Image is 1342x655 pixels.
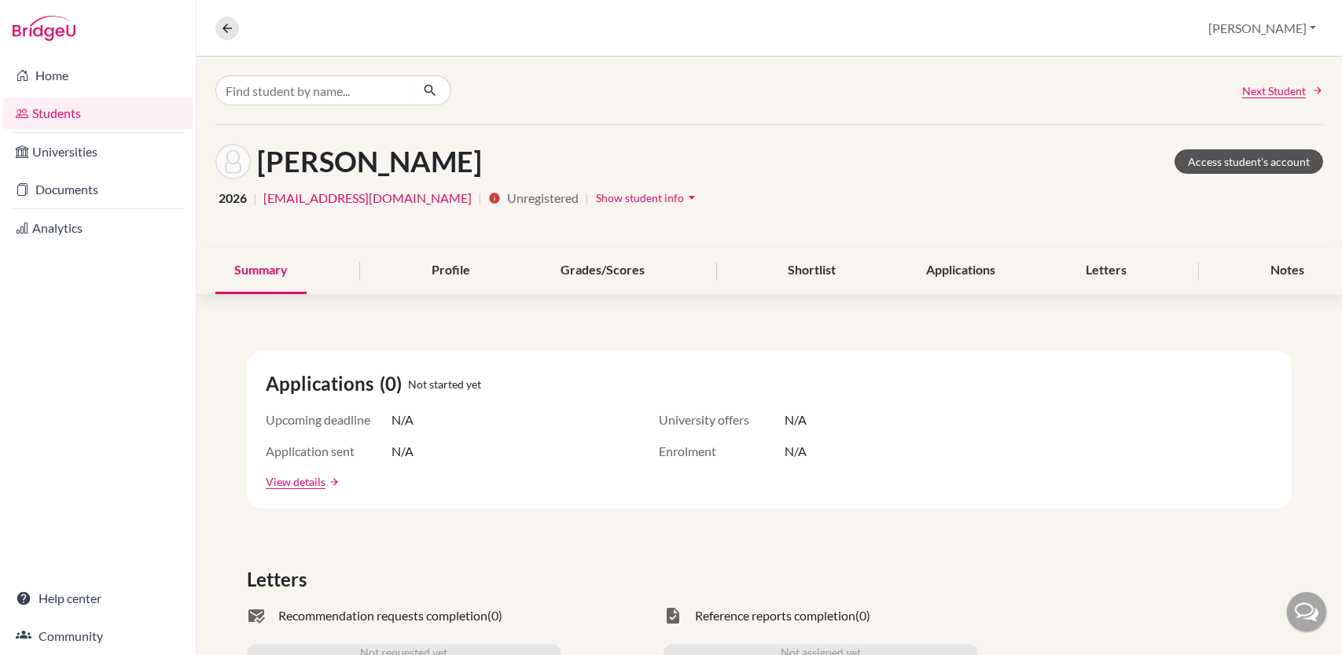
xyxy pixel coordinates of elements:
[478,189,482,208] span: |
[215,248,307,294] div: Summary
[278,606,487,625] span: Recommendation requests completion
[487,606,502,625] span: (0)
[659,410,785,429] span: University offers
[215,144,251,179] img: Jaiveer Makkar's avatar
[1067,248,1145,294] div: Letters
[257,145,482,178] h1: [PERSON_NAME]
[266,370,380,398] span: Applications
[907,248,1014,294] div: Applications
[13,16,75,41] img: Bridge-U
[266,410,392,429] span: Upcoming deadline
[3,136,193,167] a: Universities
[3,583,193,614] a: Help center
[3,212,193,244] a: Analytics
[785,410,807,429] span: N/A
[3,620,193,652] a: Community
[855,606,870,625] span: (0)
[413,248,489,294] div: Profile
[695,606,855,625] span: Reference reports completion
[595,186,700,210] button: Show student infoarrow_drop_down
[35,11,68,25] span: Help
[253,189,257,208] span: |
[659,442,785,461] span: Enrolment
[1242,83,1306,99] span: Next Student
[247,606,266,625] span: mark_email_read
[1175,149,1323,174] a: Access student's account
[585,189,589,208] span: |
[266,473,325,490] a: View details
[542,248,664,294] div: Grades/Scores
[247,565,313,594] span: Letters
[219,189,247,208] span: 2026
[392,442,414,461] span: N/A
[325,477,340,488] a: arrow_forward
[266,442,392,461] span: Application sent
[684,190,700,205] i: arrow_drop_down
[664,606,682,625] span: task
[263,189,472,208] a: [EMAIL_ADDRESS][DOMAIN_NAME]
[1242,83,1323,99] a: Next Student
[215,75,410,105] input: Find student by name...
[408,376,481,392] span: Not started yet
[1252,248,1323,294] div: Notes
[488,192,501,204] i: info
[392,410,414,429] span: N/A
[507,189,579,208] span: Unregistered
[596,191,684,204] span: Show student info
[785,442,807,461] span: N/A
[3,98,193,129] a: Students
[380,370,408,398] span: (0)
[769,248,855,294] div: Shortlist
[3,174,193,205] a: Documents
[1201,13,1323,43] button: [PERSON_NAME]
[3,60,193,91] a: Home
